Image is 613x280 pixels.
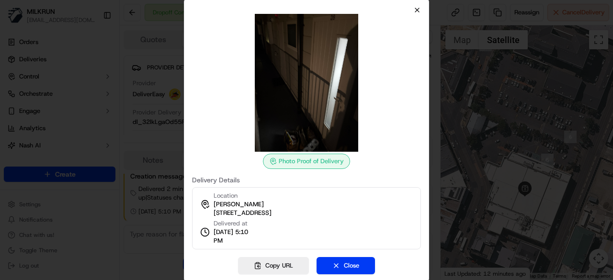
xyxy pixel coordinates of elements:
button: Close [317,257,375,274]
img: photo_proof_of_delivery image [238,14,375,152]
div: Photo Proof of Delivery [263,154,350,169]
label: Delivery Details [192,177,421,183]
span: [STREET_ADDRESS] [214,209,272,217]
span: [DATE] 5:10 PM [214,228,258,245]
button: Copy URL [238,257,309,274]
span: Delivered at [214,219,258,228]
span: [PERSON_NAME] [214,200,264,209]
span: Location [214,191,238,200]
